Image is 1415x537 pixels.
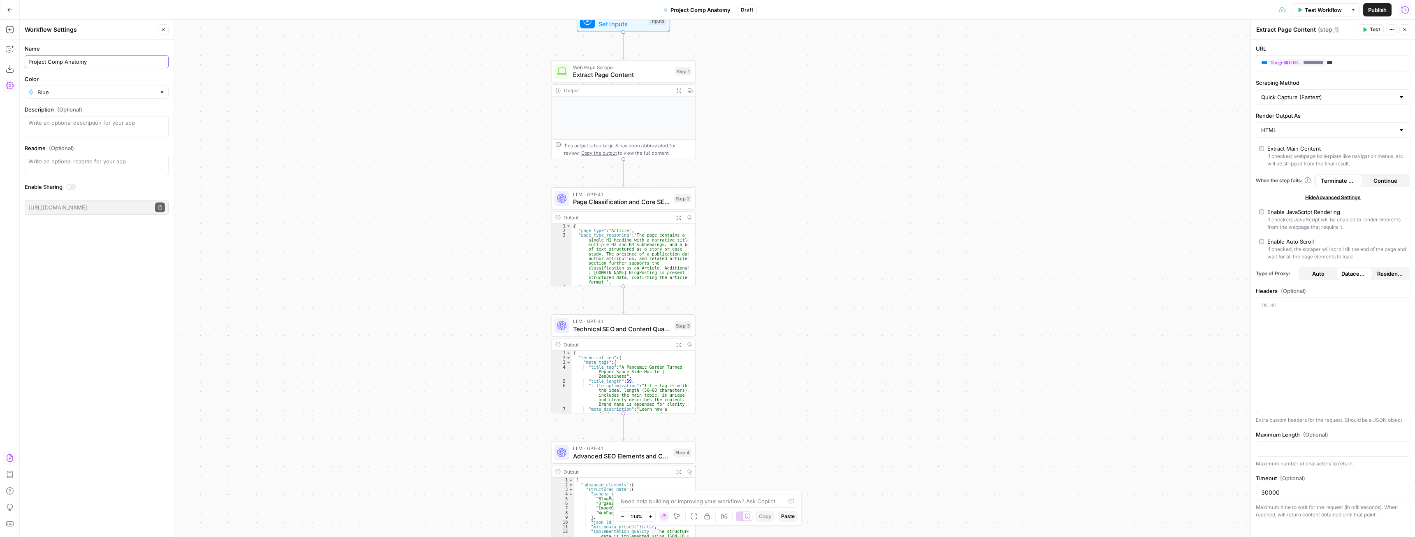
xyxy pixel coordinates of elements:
span: Extract Page Content [573,70,671,79]
textarea: Extract Page Content [1256,26,1316,34]
g: Edge from step_3 to step_4 [622,414,625,441]
input: Untitled [28,58,165,66]
label: Render Output As [1256,112,1410,120]
span: Toggle code folding, rows 3 through 14 [568,487,573,492]
span: Web Page Scrape [573,63,671,71]
g: Edge from step_1 to step_2 [622,159,625,186]
span: Toggle code folding, rows 1 through 30 [566,224,571,228]
div: 1 [552,478,574,482]
div: Output [564,341,670,349]
button: Test [1359,24,1384,35]
button: Copy [756,511,775,522]
div: LLM · GPT-4.1Page Classification and Core SEO AnalysisStep 2Output{ "page_type":"Article", "page_... [551,187,696,286]
div: 2 [552,483,574,487]
div: 7 [552,506,574,510]
div: 7 [552,407,572,430]
div: Step 4 [673,449,691,457]
span: Terminate Workflow [1321,177,1357,185]
label: URL [1256,44,1410,53]
span: Datacenter [1341,270,1368,278]
g: Edge from start to step_1 [622,32,625,59]
div: Enable JavaScript Rendering [1267,208,1340,216]
div: If checked, webpage boilerplate like navigation menus, etc will be stripped from the final result. [1267,153,1407,167]
span: Toggle code folding, rows 2 through 46 [566,356,571,360]
div: Enable Auto Scroll [1267,237,1314,246]
div: Maximum time to wait for the request (in milliseconds). When reached, will return content obtaine... [1256,504,1410,518]
div: Output [564,87,670,94]
span: Publish [1368,6,1387,14]
span: (Optional) [1280,474,1305,482]
span: Type of Proxy: [1256,270,1295,277]
span: Residential [1377,270,1403,278]
div: 5 [552,379,572,384]
span: 114% [631,513,642,520]
div: 6 [552,501,574,506]
a: When the step fails: [1256,177,1311,184]
span: Project Comp Anatomy [670,6,731,14]
input: Extract Main ContentIf checked, webpage boilerplate like navigation menus, etc will be stripped f... [1259,146,1264,151]
input: HTML [1261,126,1395,134]
span: (Optional) [49,144,74,152]
div: 6 [552,384,572,407]
label: Maximum Length [1256,430,1410,439]
div: 4 [552,492,574,496]
div: 2 [552,356,572,360]
span: Toggle code folding, rows 4 through 29 [566,284,571,289]
label: Headers [1256,287,1410,295]
label: Readme [25,144,169,152]
div: 11 [552,525,574,529]
span: Toggle code folding, rows 1 through 186 [568,478,573,482]
span: Paste [781,513,795,520]
div: Workflow Settings [25,26,155,34]
div: 4 [552,365,572,379]
div: If checked, JavaScript will be enabled to render elements from the webpage that require it. [1267,216,1407,231]
div: 1 [552,224,572,228]
button: Residential [1372,267,1408,280]
div: 2 [552,228,572,233]
button: Auto [1300,267,1336,280]
label: Enable Sharing [25,183,169,191]
div: 4 [552,284,572,289]
div: 3 [552,487,574,492]
span: Toggle code folding, rows 4 through 9 [568,492,573,496]
span: Copy the output [581,150,616,156]
div: Extra custom headers for the request. Should be a JSON object [1256,416,1410,424]
div: Maximum number of characters to return. [1256,460,1410,467]
div: Step 1 [675,67,691,75]
span: Test [1370,26,1380,33]
span: Draft [741,6,753,14]
div: Web Page ScrapeExtract Page ContentStep 1OutputThis output is too large & has been abbreviated fo... [551,60,696,159]
div: Extract Main Content [1267,144,1321,153]
label: Description [25,105,169,114]
div: 8 [552,511,574,515]
span: Continue [1373,177,1397,185]
div: Step 2 [674,194,691,202]
span: Toggle code folding, rows 2 through 46 [568,483,573,487]
span: Set Inputs [598,19,645,29]
label: Scraping Method [1256,79,1410,87]
div: Output [564,468,670,475]
span: Copy [759,513,771,520]
span: (Optional) [57,105,82,114]
span: (Optional) [1281,287,1306,295]
div: LLM · GPT-4.1Technical SEO and Content Quality AnalysisStep 3Output{ "technical_seo":{ "meta_tags... [551,314,696,414]
span: ( step_1 ) [1318,26,1339,34]
span: LLM · GPT-4.1 [573,445,670,452]
div: WorkflowSet InputsInputs [551,9,696,32]
div: 3 [552,360,572,365]
label: Color [25,75,169,83]
input: Quick Capture (Fastest) [1261,93,1395,101]
g: Edge from step_2 to step_3 [622,286,625,314]
span: LLM · GPT-4.1 [573,318,670,325]
div: 9 [552,515,574,520]
div: 3 [552,233,572,284]
input: Enable Auto ScrollIf checked, the scraper will scroll till the end of the page and wait for all t... [1259,239,1264,244]
span: Hide Advanced Settings [1305,194,1361,201]
span: Page Classification and Core SEO Analysis [573,197,670,207]
span: Toggle code folding, rows 3 through 10 [566,360,571,365]
div: Output [564,214,670,221]
span: Technical SEO and Content Quality Analysis [573,324,670,334]
button: Publish [1363,3,1392,16]
span: Advanced SEO Elements and Competitive Analysis [573,451,670,461]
